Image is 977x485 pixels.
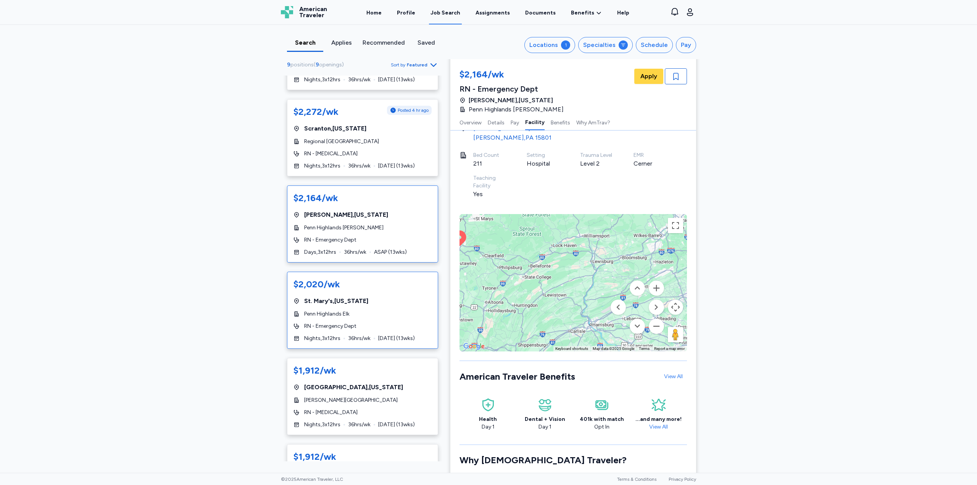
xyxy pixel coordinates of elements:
button: Apply [634,69,663,84]
a: View All [659,370,687,383]
span: [DATE] ( 13 wks) [378,162,415,170]
div: $2,164/wk [459,68,568,82]
a: Privacy Policy [669,477,696,482]
div: [PERSON_NAME] , PA 15801 [473,133,551,142]
button: Toggle fullscreen view [668,218,683,233]
div: Level 2 [580,159,615,168]
span: RN - Emergency Dept [304,236,356,244]
a: [STREET_ADDRESS][PERSON_NAME],PA 15801 [473,124,551,142]
button: Schedule [636,37,673,53]
span: 36 hrs/wk [348,335,371,342]
div: 1 [561,40,570,50]
div: RN - Emergency Dept [459,84,568,94]
a: Terms & Conditions [617,477,656,482]
span: [GEOGRAPHIC_DATA] , [US_STATE] [304,383,403,392]
div: Specialties [583,40,616,50]
span: Nights , 3 x 12 hrs [304,162,340,170]
button: Pay [676,37,696,53]
div: Why [DEMOGRAPHIC_DATA] Traveler? [459,454,687,466]
span: Apply [640,72,657,81]
span: © 2025 American Traveler, LLC [281,476,343,482]
div: $1,912/wk [293,364,336,377]
div: Hospital [527,159,562,168]
span: St. Mary's , [US_STATE] [304,296,368,306]
a: View All [646,424,671,430]
span: American Traveler Benefits [459,371,575,382]
div: $2,020/wk [293,278,340,290]
div: Opt In [580,423,624,431]
span: Featured [407,62,427,68]
div: $2,164/wk [293,192,338,204]
img: Logo [281,6,293,18]
button: Overview [459,114,482,130]
div: Dental + Vision [525,416,565,423]
button: Facility [525,114,545,130]
span: Nights , 3 x 12 hrs [304,421,340,429]
a: Terms (opens in new tab) [639,346,650,351]
span: 36 hrs/wk [344,248,366,256]
span: Scranton , [US_STATE] [304,124,366,133]
span: Nights , 3 x 12 hrs [304,76,340,84]
div: Teaching Facility [473,174,508,190]
button: Move up [630,280,645,296]
div: Schedule [641,40,668,50]
div: Search [290,38,320,47]
div: 401k with match [580,416,624,423]
span: [DATE] ( 13 wks) [378,421,415,429]
div: Job Search [430,9,460,17]
span: Regional [GEOGRAPHIC_DATA] [304,138,379,145]
span: Penn Highlands [PERSON_NAME] [304,224,384,232]
div: Trauma Level [580,151,615,159]
button: Keyboard shortcuts [555,346,588,351]
a: Job Search [429,1,462,24]
span: Days , 3 x 12 hrs [304,248,336,256]
button: Sort byFeatured [391,60,438,69]
button: Move right [649,300,664,315]
span: RN - [MEDICAL_DATA] [304,150,358,158]
span: 36 hrs/wk [348,76,371,84]
button: Specialties [578,37,633,53]
div: ( ) [287,61,347,69]
a: Report a map error [654,346,685,351]
div: Health [479,416,497,423]
a: Benefits [571,9,602,17]
button: Pay [511,114,519,130]
span: Map data ©2025 Google [593,346,634,351]
div: Day 1 [525,423,565,431]
div: Bed Count [473,151,508,159]
span: openings [319,61,342,68]
span: [DATE] ( 13 wks) [378,335,415,342]
button: Move down [630,319,645,334]
button: Drag Pegman onto the map to open Street View [668,327,683,342]
button: Why AmTrav? [576,114,610,130]
div: Day 1 [479,423,497,431]
span: [PERSON_NAME] , [US_STATE] [469,96,553,105]
div: Yes [473,190,508,199]
span: 9 [287,61,290,68]
span: 9 [316,61,319,68]
span: [PERSON_NAME] , [US_STATE] [304,210,388,219]
span: 36 hrs/wk [348,421,371,429]
span: Sort by [391,62,405,68]
span: Posted 4 hr ago [398,107,429,113]
span: RN - [MEDICAL_DATA] [304,409,358,416]
div: ...and many more! [635,416,682,423]
div: 211 [473,159,508,168]
div: Pay [681,40,691,50]
button: Move left [611,300,626,315]
button: Locations1 [524,37,575,53]
span: Benefits [571,9,594,17]
span: 36 hrs/wk [348,162,371,170]
button: Map camera controls [668,300,683,315]
span: ASAP ( 13 wks) [374,248,407,256]
div: Applies [326,38,356,47]
span: Penn Highlands [PERSON_NAME] [469,105,564,114]
div: Locations [529,40,558,50]
span: RN - Emergency Dept [304,322,356,330]
div: Setting [527,151,562,159]
button: Details [488,114,505,130]
span: Penn Highlands Elk [304,310,350,318]
span: [DATE] ( 13 wks) [378,76,415,84]
div: Saved [411,38,441,47]
button: Zoom out [649,319,664,334]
